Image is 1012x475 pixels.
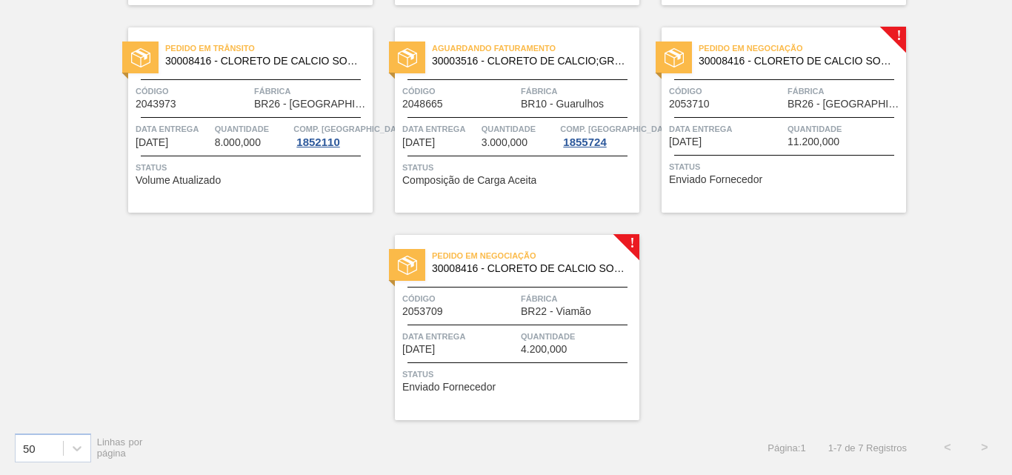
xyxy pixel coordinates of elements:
span: Aguardando Faturamento [432,41,639,56]
span: Fábrica [521,291,636,306]
span: Data Entrega [669,122,784,136]
span: Quantidade [482,122,557,136]
span: Status [136,160,369,175]
span: 30003516 - CLORETO DE CALCIO;GRANULADO;75% [432,56,627,67]
span: Status [402,367,636,382]
span: 2053710 [669,99,710,110]
span: Status [669,159,902,174]
img: status [665,48,684,67]
span: Data Entrega [402,329,517,344]
span: Comp. Carga [293,122,408,136]
span: Volume Atualizado [136,175,221,186]
span: Status [402,160,636,175]
span: 16/10/2025 [136,137,168,148]
span: BR26 - Uberlândia [788,99,902,110]
span: 30008416 - CLORETO DE CALCIO SOLUCAO 40% [699,56,894,67]
a: !statusPedido em Negociação30008416 - CLORETO DE CALCIO SOLUCAO 40%Código2053709FábricaBR22 - Via... [373,235,639,420]
span: 30008416 - CLORETO DE CALCIO SOLUCAO 40% [165,56,361,67]
span: Fábrica [788,84,902,99]
span: Data Entrega [402,122,478,136]
span: 19/10/2025 [402,137,435,148]
div: 1852110 [293,136,342,148]
span: Código [402,291,517,306]
span: Linhas por página [97,436,143,459]
span: 2053709 [402,306,443,317]
a: statusAguardando Faturamento30003516 - CLORETO DE CALCIO;GRANULADO;75%Código2048665FábricaBR10 - ... [373,27,639,213]
span: Página : 1 [768,442,805,454]
span: Pedido em Negociação [699,41,906,56]
a: statusPedido em Trânsito30008416 - CLORETO DE CALCIO SOLUCAO 40%Código2043973FábricaBR26 - [GEOGR... [106,27,373,213]
span: 1 - 7 de 7 Registros [828,442,907,454]
span: 25/10/2025 [402,344,435,355]
span: Fábrica [521,84,636,99]
img: status [398,48,417,67]
span: 30008416 - CLORETO DE CALCIO SOLUCAO 40% [432,263,627,274]
span: BR26 - Uberlândia [254,99,369,110]
span: BR10 - Guarulhos [521,99,604,110]
span: Data Entrega [136,122,211,136]
span: Comp. Carga [560,122,675,136]
span: 11.200,000 [788,136,839,147]
span: Pedido em Negociação [432,248,639,263]
img: status [398,256,417,275]
button: > [966,429,1003,466]
div: 1855724 [560,136,609,148]
span: 4.200,000 [521,344,567,355]
a: Comp. [GEOGRAPHIC_DATA]1852110 [293,122,369,148]
span: Código [402,84,517,99]
span: BR22 - Viamão [521,306,591,317]
span: 8.000,000 [215,137,261,148]
a: !statusPedido em Negociação30008416 - CLORETO DE CALCIO SOLUCAO 40%Código2053710FábricaBR26 - [GE... [639,27,906,213]
img: status [131,48,150,67]
span: Enviado Fornecedor [402,382,496,393]
span: 23/10/2025 [669,136,702,147]
span: Código [669,84,784,99]
span: Código [136,84,250,99]
span: Quantidade [215,122,290,136]
span: Fábrica [254,84,369,99]
span: Pedido em Trânsito [165,41,373,56]
span: 2043973 [136,99,176,110]
span: Quantidade [788,122,902,136]
div: 50 [23,442,36,454]
span: Quantidade [521,329,636,344]
span: 3.000,000 [482,137,527,148]
span: 2048665 [402,99,443,110]
span: Composição de Carga Aceita [402,175,536,186]
button: < [929,429,966,466]
a: Comp. [GEOGRAPHIC_DATA]1855724 [560,122,636,148]
span: Enviado Fornecedor [669,174,762,185]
